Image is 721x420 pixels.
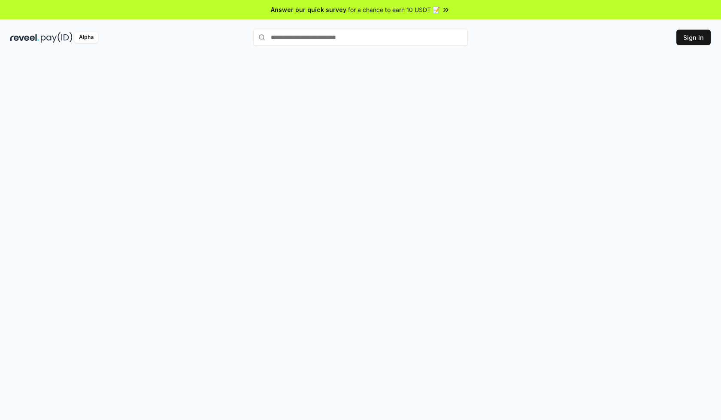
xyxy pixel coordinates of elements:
[676,30,711,45] button: Sign In
[74,32,98,43] div: Alpha
[271,5,346,14] span: Answer our quick survey
[348,5,440,14] span: for a chance to earn 10 USDT 📝
[41,32,73,43] img: pay_id
[10,32,39,43] img: reveel_dark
